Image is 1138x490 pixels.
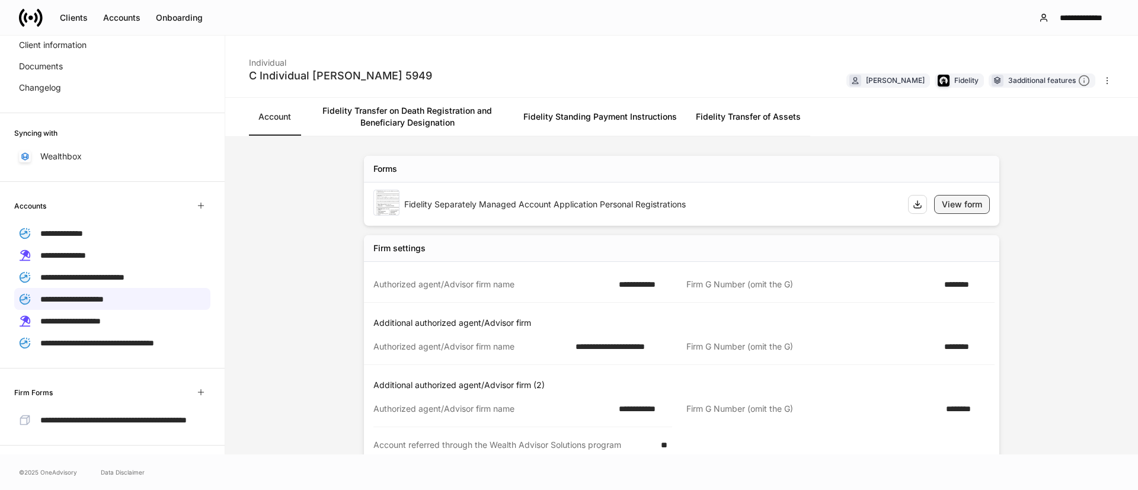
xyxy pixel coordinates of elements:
div: Firm G Number (omit the G) [686,403,939,415]
div: Forms [373,163,397,175]
h6: Firm Forms [14,387,53,398]
h6: Syncing with [14,127,57,139]
div: Individual [249,50,432,69]
div: C Individual [PERSON_NAME] 5949 [249,69,432,83]
div: Account referred through the Wealth Advisor Solutions program [373,439,654,451]
div: Fidelity [954,75,979,86]
button: Onboarding [148,8,210,27]
button: Clients [52,8,95,27]
div: Firm settings [373,242,426,254]
div: Firm G Number (omit the G) [686,341,937,353]
a: Account [249,98,301,136]
p: Wealthbox [40,150,82,162]
p: Additional authorized agent/Advisor firm [373,317,995,329]
div: Authorized agent/Advisor firm name [373,403,612,415]
div: Onboarding [156,12,203,24]
div: Fidelity Separately Managed Account Application Personal Registrations [404,198,899,210]
a: Data Disclaimer [101,467,145,477]
p: Additional authorized agent/Advisor firm (2) [373,379,995,391]
a: Documents [14,56,210,77]
p: Changelog [19,82,61,94]
div: Authorized agent/Advisor firm name [373,278,612,290]
div: Accounts [103,12,140,24]
button: View form [934,195,990,214]
p: Documents [19,60,63,72]
div: Firm G Number (omit the G) [686,278,937,290]
span: © 2025 OneAdvisory [19,467,77,477]
a: Fidelity Transfer of Assets [686,98,810,136]
a: Fidelity Standing Payment Instructions [514,98,686,136]
a: Changelog [14,77,210,98]
div: Clients [60,12,88,24]
div: 3 additional features [1008,75,1090,87]
h6: Accounts [14,200,46,212]
div: Authorized agent/Advisor firm name [373,341,568,353]
a: Fidelity Transfer on Death Registration and Beneficiary Designation [301,98,514,136]
button: Accounts [95,8,148,27]
a: Client information [14,34,210,56]
p: Client information [19,39,87,51]
a: Wealthbox [14,146,210,167]
div: [PERSON_NAME] [866,75,925,86]
div: View form [942,198,982,210]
